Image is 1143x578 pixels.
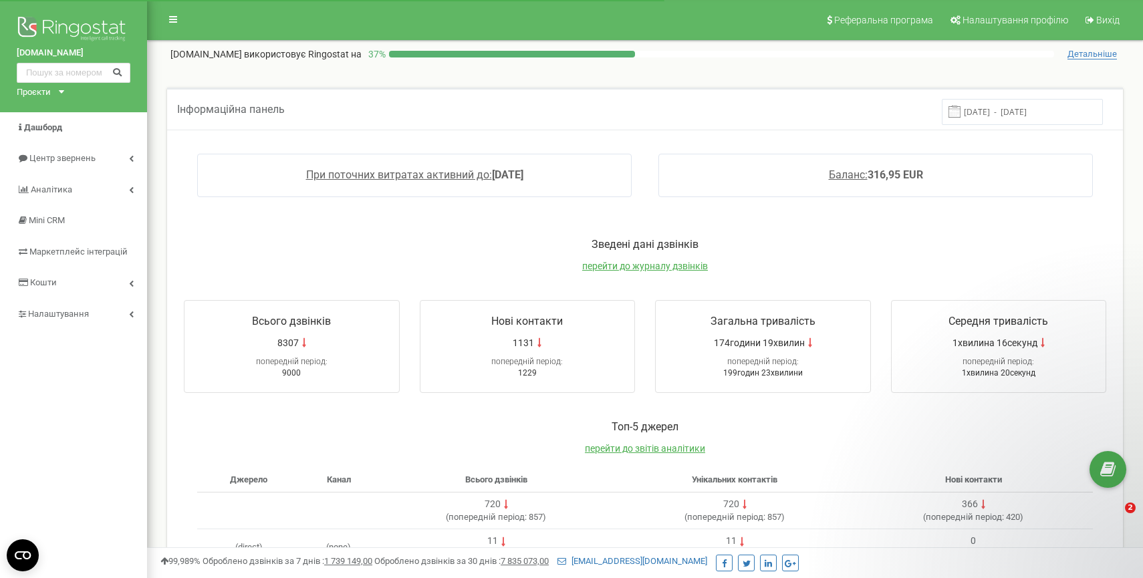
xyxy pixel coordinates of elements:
[726,535,737,548] div: 11
[374,556,549,566] span: Оброблено дзвінків за 30 днів :
[592,238,698,251] span: Зведені дані дзвінків
[948,315,1048,327] span: Середня тривалість
[449,512,527,522] span: попередній період:
[963,15,1068,25] span: Налаштування профілю
[446,512,546,522] span: ( 857 )
[29,215,65,225] span: Mini CRM
[687,512,765,522] span: попередній період:
[244,49,362,59] span: використовує Ringostat на
[513,336,534,349] span: 1131
[17,86,51,99] div: Проєкти
[714,336,805,349] span: 174години 19хвилин
[1096,15,1120,25] span: Вихід
[711,315,815,327] span: Загальна тривалість
[491,315,563,327] span: Нові контакти
[829,168,868,181] span: Баланс:
[465,474,527,484] span: Всього дзвінків
[723,498,739,511] div: 720
[727,357,799,366] span: попередній період:
[17,13,130,47] img: Ringostat logo
[7,539,39,571] button: Open CMP widget
[306,168,523,181] a: При поточних витратах активний до:[DATE]
[362,47,389,61] p: 37 %
[692,474,777,484] span: Унікальних контактів
[306,168,492,181] span: При поточних витратах активний до:
[29,247,128,257] span: Маркетплейс інтеграцій
[491,357,563,366] span: попередній період:
[585,443,705,454] a: перейти до звітів аналітики
[612,420,678,433] span: Toп-5 джерел
[557,556,707,566] a: [EMAIL_ADDRESS][DOMAIN_NAME]
[324,556,372,566] u: 1 739 149,00
[487,535,498,548] div: 11
[501,556,549,566] u: 7 835 073,00
[252,315,331,327] span: Всього дзвінків
[301,529,377,566] td: (none)
[28,309,89,319] span: Налаштування
[327,474,351,484] span: Канал
[282,368,301,378] span: 9000
[230,474,267,484] span: Джерело
[24,122,62,132] span: Дашборд
[1125,502,1136,513] span: 2
[684,512,785,522] span: ( 857 )
[30,277,57,287] span: Кошти
[203,556,372,566] span: Оброблено дзвінків за 7 днів :
[17,47,130,59] a: [DOMAIN_NAME]
[829,168,923,181] a: Баланс:316,95 EUR
[31,184,72,194] span: Аналiтика
[1067,49,1117,59] span: Детальніше
[1098,502,1130,535] iframe: Intercom live chat
[962,368,1035,378] span: 1хвилина 20секунд
[160,556,201,566] span: 99,989%
[29,153,96,163] span: Центр звернень
[177,103,285,116] span: Інформаційна панель
[170,47,362,61] p: [DOMAIN_NAME]
[963,357,1034,366] span: попередній період:
[952,336,1037,349] span: 1хвилина 16секунд
[17,63,130,83] input: Пошук за номером
[485,498,501,511] div: 720
[256,357,328,366] span: попередній період:
[197,529,301,566] td: (direct)
[834,15,933,25] span: Реферальна програма
[723,368,803,378] span: 199годин 23хвилини
[277,336,299,349] span: 8307
[518,368,537,378] span: 1229
[582,261,708,271] a: перейти до журналу дзвінків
